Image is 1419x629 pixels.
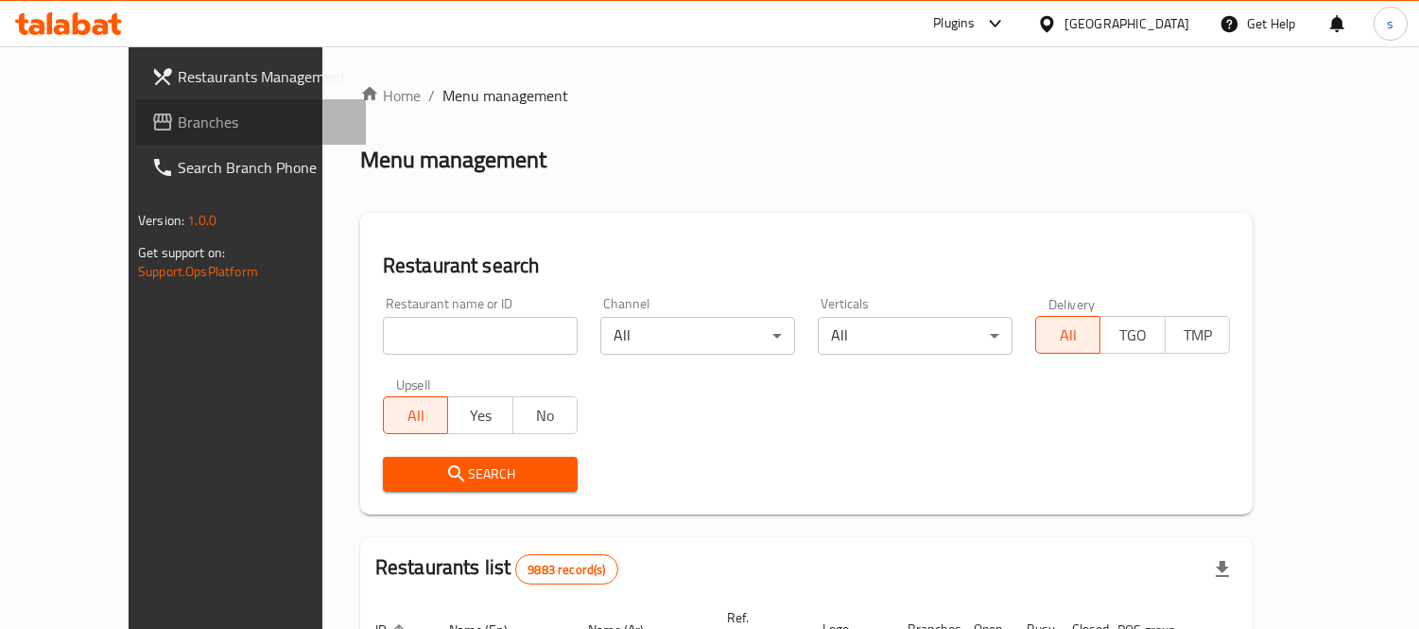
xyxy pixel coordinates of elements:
[442,84,568,107] span: Menu management
[1035,316,1100,354] button: All
[138,240,225,265] span: Get support on:
[447,396,512,434] button: Yes
[178,65,351,88] span: Restaurants Management
[1044,322,1093,349] span: All
[1200,547,1245,592] div: Export file
[521,402,570,429] span: No
[428,84,435,107] li: /
[1108,322,1157,349] span: TGO
[456,402,505,429] span: Yes
[383,317,578,355] input: Search for restaurant name or ID..
[1064,13,1189,34] div: [GEOGRAPHIC_DATA]
[1099,316,1165,354] button: TGO
[1387,13,1393,34] span: s
[187,208,216,233] span: 1.0.0
[1165,316,1230,354] button: TMP
[360,84,1253,107] nav: breadcrumb
[383,457,578,492] button: Search
[136,99,366,145] a: Branches
[383,396,448,434] button: All
[516,561,616,579] span: 9883 record(s)
[178,111,351,133] span: Branches
[136,54,366,99] a: Restaurants Management
[396,377,431,391] label: Upsell
[360,145,546,175] h2: Menu management
[375,553,618,585] h2: Restaurants list
[600,317,795,355] div: All
[138,208,184,233] span: Version:
[178,156,351,179] span: Search Branch Phone
[818,317,1012,355] div: All
[398,463,562,486] span: Search
[512,396,578,434] button: No
[515,554,617,585] div: Total records count
[138,259,258,284] a: Support.OpsPlatform
[136,145,366,190] a: Search Branch Phone
[933,12,975,35] div: Plugins
[391,402,441,429] span: All
[383,252,1230,280] h2: Restaurant search
[1048,297,1096,310] label: Delivery
[360,84,421,107] a: Home
[1173,322,1222,349] span: TMP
